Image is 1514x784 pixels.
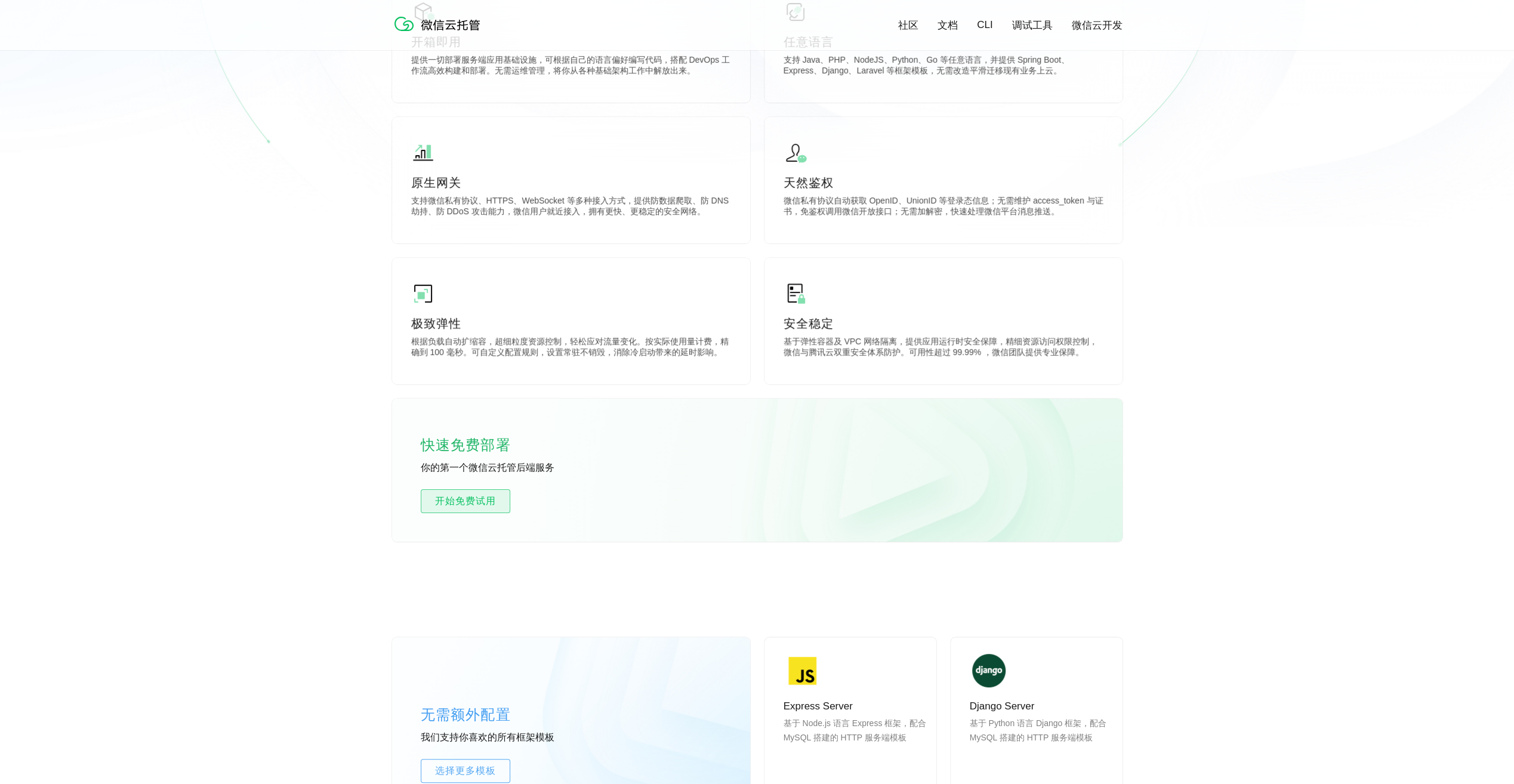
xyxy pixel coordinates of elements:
[784,337,1103,360] p: 基于弹性容器及 VPC 网络隔离，提供应用运行时安全保障，精细资源访问权限控制，微信与腾讯云双重安全体系防护。可用性超过 99.99% ，微信团队提供专业保障。
[938,18,958,32] a: 文档
[784,55,1103,79] p: 支持 Java、PHP、NodeJS、Python、Go 等任意语言，并提供 Spring Boot、Express、Django、Laravel 等框架模板，无需改造平滑迁移现有业务上云。
[411,337,731,360] p: 根据负载自动扩缩容，超细粒度资源控制，轻松应对流量变化。按实际使用量计费，精确到 100 毫秒。可自定义配置规则，设置常驻不销毁，消除冷启动带来的延时影响。
[421,731,600,745] p: 我们支持你喜欢的所有框架模板
[784,716,927,773] p: 基于 Node.js 语言 Express 框架，配合 MySQL 搭建的 HTTP 服务端模板
[421,433,540,457] p: 快速免费部署
[784,699,927,714] p: Express Server
[421,494,510,508] span: 开始免费试用
[898,18,918,32] a: 社区
[411,315,731,332] p: 极致弹性
[1012,18,1053,32] a: 调试工具
[392,27,488,38] a: 微信云托管
[392,12,488,36] img: 微信云托管
[421,764,510,778] span: 选择更多模板
[411,174,731,191] p: 原生网关
[784,174,1103,191] p: 天然鉴权
[411,55,731,79] p: 提供一切部署服务端应用基础设施，可根据自己的语言偏好编写代码，搭配 DevOps 工作流高效构建和部署。无需运维管理，将你从各种基础架构工作中解放出来。
[421,703,600,727] p: 无需额外配置
[977,19,992,31] a: CLI
[784,315,1103,332] p: 安全稳定
[411,196,731,220] p: 支持微信私有协议、HTTPS、WebSocket 等多种接入方式，提供防数据爬取、防 DNS 劫持、防 DDoS 攻击能力，微信用户就近接入，拥有更快、更稳定的安全网络。
[970,716,1113,773] p: 基于 Python 语言 Django 框架，配合 MySQL 搭建的 HTTP 服务端模板
[784,196,1103,220] p: 微信私有协议自动获取 OpenID、UnionID 等登录态信息；无需维护 access_token 与证书，免鉴权调用微信开放接口；无需加解密，快速处理微信平台消息推送。
[1072,18,1123,32] a: 微信云开发
[970,699,1113,714] p: Django Server
[421,462,600,475] p: 你的第一个微信云托管后端服务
